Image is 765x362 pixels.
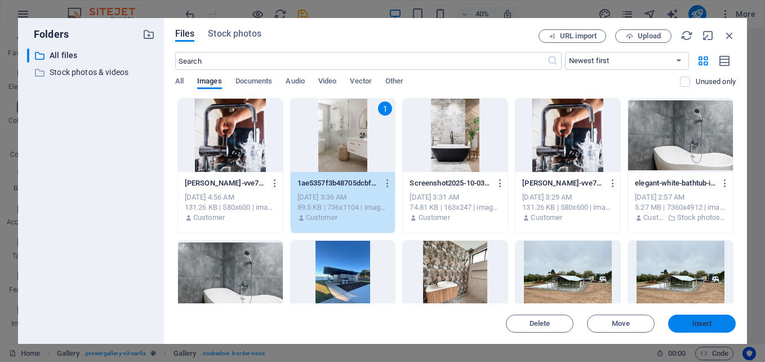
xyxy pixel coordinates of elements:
[235,74,273,90] span: Documents
[286,74,304,90] span: Audio
[539,29,606,43] button: URL import
[668,315,736,333] button: Insert
[635,213,726,223] div: By: Customer | Folder: Stock photos & videos
[27,48,29,63] div: ​
[175,27,195,41] span: Files
[208,27,261,41] span: Stock photos
[410,192,501,202] div: [DATE] 3:31 AM
[615,29,671,43] button: Upload
[197,74,222,90] span: Images
[635,192,726,202] div: [DATE] 2:57 AM
[378,101,392,116] div: 1
[522,192,613,202] div: [DATE] 3:29 AM
[506,315,573,333] button: Delete
[185,178,265,188] p: jacek-dylag-vve7xkiuq-y-unsplash-2-11jf851f-1RyxKH8Nm4daGxkJefdYiQ.jpg
[522,178,603,188] p: jacek-dylag-vve7xkiuq-y-unsplash-2-11jf851f-gIDtvL6mZV3WjmoSCUOVJQ.jpg
[419,213,450,223] p: Customer
[297,202,389,213] div: 89.5 KB | 736x1104 | image/jpeg
[696,77,736,87] p: Displays only files that are not in use on the website. Files added during this session can still...
[318,74,336,90] span: Video
[560,33,597,39] span: URL import
[297,178,378,188] p: 1ae5357f3b48705dcbf14cc01e5abcb8-OzLb0F5Cz4ui_rjB3KpVtg.jpg
[531,213,562,223] p: Customer
[635,178,715,188] p: elegant-white-bathtub-in-a-modern-bathroom-with-gray-tile-walls-featuring-sleek-design-and-luxury...
[185,202,276,213] div: 131.26 KB | 580x600 | image/jpeg
[702,29,714,42] i: Minimize
[385,74,403,90] span: Other
[643,213,665,223] p: Customer
[27,65,155,80] div: Stock photos & videos
[175,52,547,70] input: Search
[143,28,155,41] i: Create new folder
[677,213,726,223] p: Stock photos & videos
[638,33,661,39] span: Upload
[193,213,225,223] p: Customer
[723,29,736,42] i: Close
[50,49,134,62] p: All files
[635,202,726,213] div: 5.27 MB | 7360x4912 | image/jpeg
[410,202,501,213] div: 74.81 KB | 163x247 | image/png
[27,27,69,42] p: Folders
[175,74,184,90] span: All
[410,178,490,188] p: Screenshot2025-10-03110253-w5AVcqHYigrG_Bv5lKKl7Q.png
[350,74,372,90] span: Vector
[587,315,655,333] button: Move
[50,66,134,79] p: Stock photos & videos
[297,192,389,202] div: [DATE] 3:36 AM
[530,320,550,327] span: Delete
[185,192,276,202] div: [DATE] 4:56 AM
[522,202,613,213] div: 131.26 KB | 580x600 | image/jpeg
[612,320,630,327] span: Move
[692,320,712,327] span: Insert
[681,29,693,42] i: Reload
[306,213,337,223] p: Customer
